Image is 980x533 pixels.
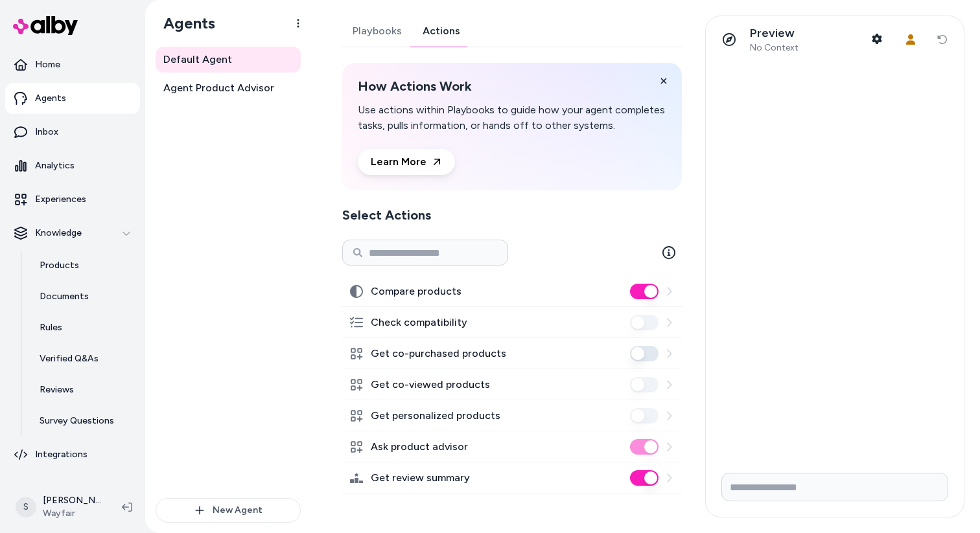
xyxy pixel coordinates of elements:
input: Write your prompt here [721,473,948,501]
h2: Select Actions [342,206,682,224]
span: Default Agent [163,52,232,67]
button: New Agent [156,498,301,523]
a: Analytics [5,150,140,181]
a: Inbox [5,117,140,148]
p: Preview [750,26,799,41]
p: Reviews [40,383,74,396]
label: Compare products [371,284,461,299]
p: [PERSON_NAME] [43,494,101,507]
a: Playbooks [342,16,412,47]
a: Agent Product Advisor [156,75,301,101]
h2: How Actions Work [358,78,666,95]
a: Survey Questions [27,405,140,437]
a: Documents [27,281,140,312]
h1: Agents [153,14,215,33]
a: Verified Q&As [27,343,140,374]
p: Analytics [35,159,75,172]
p: Survey Questions [40,414,114,427]
label: Ask product advisor [371,439,468,455]
p: Home [35,58,60,71]
p: Verified Q&As [40,352,99,365]
p: Documents [40,290,89,303]
span: Wayfair [43,507,101,520]
label: Get review summary [371,470,470,486]
label: Get co-purchased products [371,346,506,361]
a: Reviews [27,374,140,405]
a: Actions [412,16,471,47]
p: Rules [40,321,62,334]
span: Agent Product Advisor [163,80,274,96]
a: Default Agent [156,47,301,73]
label: Check compatibility [371,315,467,330]
img: alby Logo [13,16,78,35]
a: Learn More [358,149,455,175]
span: S [16,497,36,517]
a: Products [27,250,140,281]
p: Knowledge [35,227,82,240]
a: Agents [5,83,140,114]
p: Integrations [35,448,87,461]
button: Knowledge [5,218,140,249]
a: Rules [27,312,140,343]
label: Get co-viewed products [371,377,490,392]
p: Agents [35,92,66,105]
a: Integrations [5,439,140,470]
a: Experiences [5,184,140,215]
button: S[PERSON_NAME]Wayfair [8,486,111,528]
p: Use actions within Playbooks to guide how your agent completes tasks, pulls information, or hands... [358,102,666,133]
p: Inbox [35,126,58,139]
p: Experiences [35,193,86,206]
span: No Context [750,42,799,54]
p: Products [40,259,79,272]
a: Home [5,49,140,80]
label: Get personalized products [371,408,500,424]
